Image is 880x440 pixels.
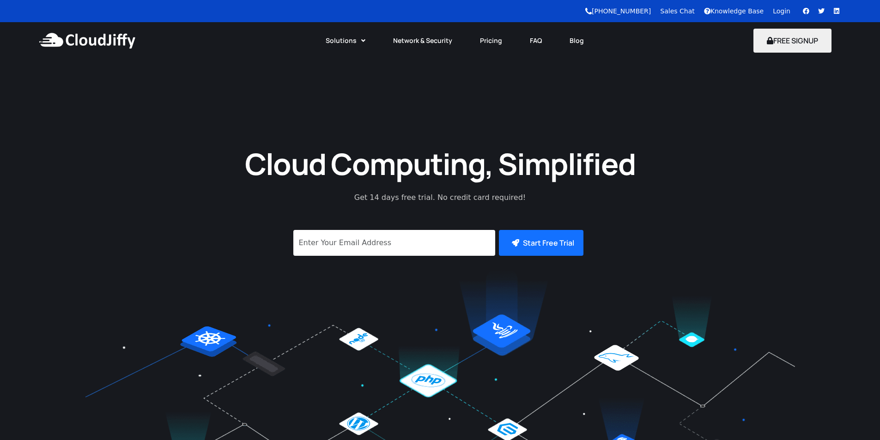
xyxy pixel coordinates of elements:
[499,230,583,256] button: Start Free Trial
[293,230,495,256] input: Enter Your Email Address
[466,30,516,51] a: Pricing
[773,7,790,15] a: Login
[753,36,831,46] a: FREE SIGNUP
[660,7,694,15] a: Sales Chat
[516,30,556,51] a: FAQ
[556,30,598,51] a: Blog
[232,145,648,183] h1: Cloud Computing, Simplified
[379,30,466,51] a: Network & Security
[313,192,567,203] p: Get 14 days free trial. No credit card required!
[753,29,831,53] button: FREE SIGNUP
[585,7,651,15] a: [PHONE_NUMBER]
[312,30,379,51] a: Solutions
[704,7,764,15] a: Knowledge Base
